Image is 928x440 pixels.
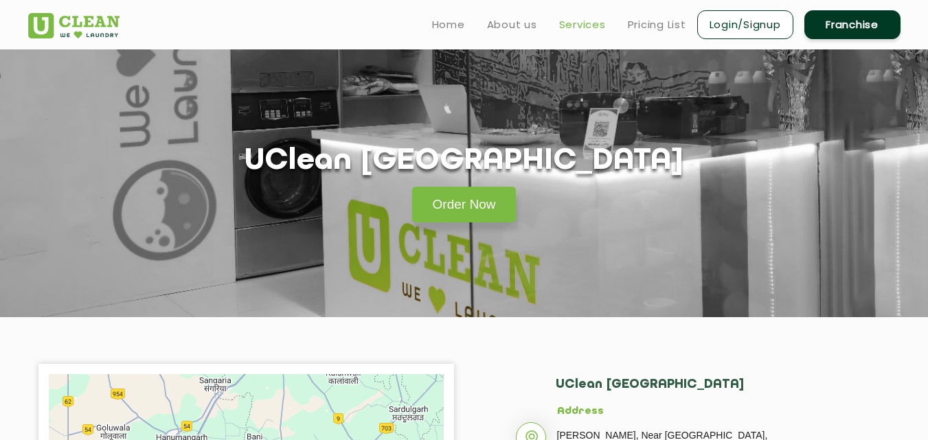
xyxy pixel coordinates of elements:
[245,144,684,179] h1: UClean [GEOGRAPHIC_DATA]
[557,406,849,418] h5: Address
[556,378,849,406] h2: UClean [GEOGRAPHIC_DATA]
[697,10,793,39] a: Login/Signup
[804,10,901,39] a: Franchise
[432,16,465,33] a: Home
[628,16,686,33] a: Pricing List
[28,13,120,38] img: UClean Laundry and Dry Cleaning
[559,16,606,33] a: Services
[487,16,537,33] a: About us
[412,187,517,222] a: Order Now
